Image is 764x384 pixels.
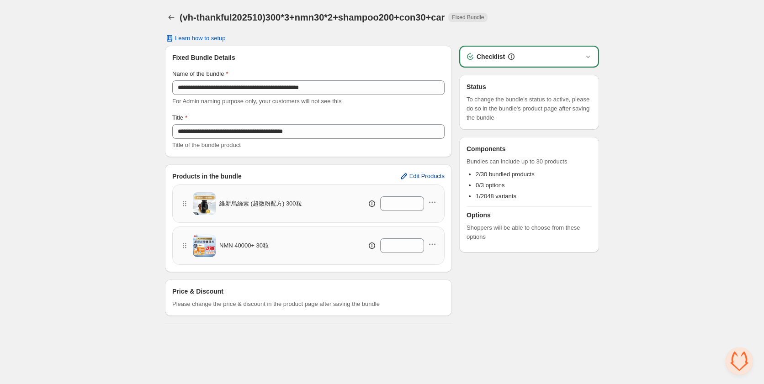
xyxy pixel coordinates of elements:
[172,69,228,79] label: Name of the bundle
[476,171,535,178] span: 2/30 bundled products
[172,98,341,105] span: For Admin naming purpose only, your customers will not see this
[476,182,505,189] span: 0/3 options
[193,192,216,215] img: 維新烏絲素 (超微粉配方) 300粒
[452,14,484,21] span: Fixed Bundle
[172,142,241,148] span: Title of the bundle product
[477,52,505,61] h3: Checklist
[467,95,592,122] span: To change the bundle's status to active, please do so in the bundle's product page after saving t...
[467,157,592,166] span: Bundles can include up to 30 products
[172,300,380,309] span: Please change the price & discount in the product page after saving the bundle
[172,113,187,122] label: Title
[172,53,445,62] h3: Fixed Bundle Details
[467,144,506,153] h3: Components
[467,82,592,91] h3: Status
[165,11,178,24] button: Back
[159,32,231,45] button: Learn how to setup
[394,169,450,184] button: Edit Products
[180,12,445,23] h1: (vh-thankful202510)300*3+nmn30*2+shampoo200+con30+car
[409,173,445,180] span: Edit Products
[467,223,592,242] span: Shoppers will be able to choose from these options
[476,193,516,200] span: 1/2048 variants
[172,172,242,181] h3: Products in the bundle
[172,287,223,296] h3: Price & Discount
[467,210,592,220] h3: Options
[175,35,226,42] span: Learn how to setup
[219,241,269,250] span: NMN 40000+ 30粒
[219,199,302,208] span: 維新烏絲素 (超微粉配方) 300粒
[193,234,216,257] img: NMN 40000+ 30粒
[726,347,753,375] div: 开放式聊天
